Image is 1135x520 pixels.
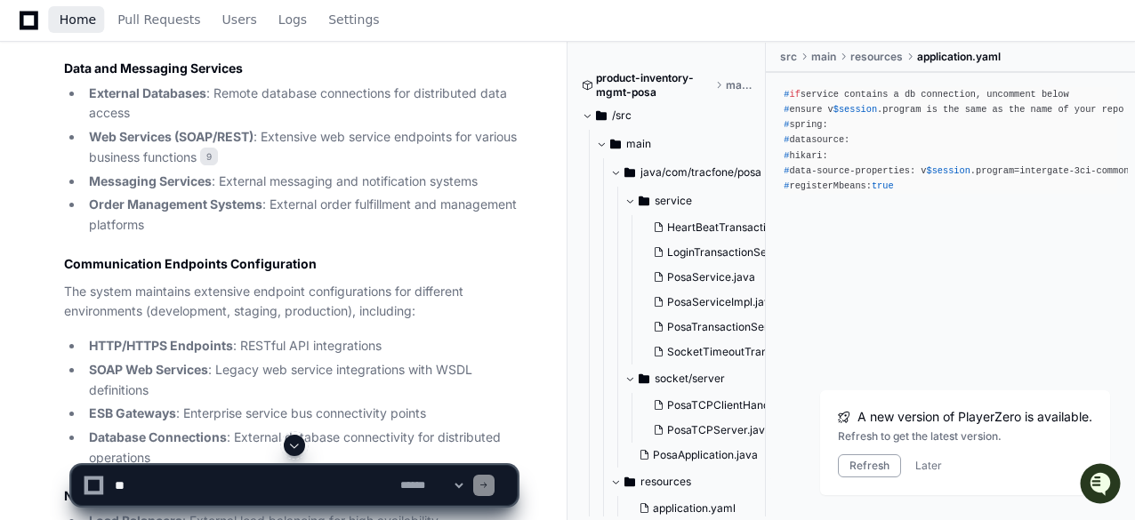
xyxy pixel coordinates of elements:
[790,89,1069,100] span: service contains a db connection, uncomment below
[89,362,208,377] strong: SOAP Web Services
[89,129,254,144] strong: Web Services (SOAP/REST)
[610,133,621,155] svg: Directory
[655,194,692,208] span: service
[18,18,53,53] img: PlayerZero
[222,14,257,25] span: Users
[784,165,789,176] span: #
[784,150,789,161] span: #
[784,180,789,191] span: #
[726,78,753,92] span: master
[667,270,755,284] span: PosaService.java
[790,134,850,145] span: datasource:
[838,454,901,477] button: Refresh
[302,138,324,159] button: Start new chat
[612,108,632,123] span: /src
[60,150,258,164] div: We're offline, but we'll be back soon!
[667,345,889,359] span: SocketTimeoutTransactionServiceImpl.java
[60,132,292,150] div: Start new chat
[917,50,1001,64] span: application.yaml
[18,132,50,164] img: 1756235613930-3d25f9e4-fa56-45dd-b3ad-e072dfbd1548
[84,195,517,236] li: : External order fulfillment and management platforms
[624,364,795,393] button: socket/server
[610,158,781,187] button: java/com/tracfone/posa
[125,186,215,200] a: Powered byPylon
[639,368,649,389] svg: Directory
[89,338,233,353] strong: HTTP/HTTPS Endpoints
[838,429,1092,444] div: Refresh to get the latest version.
[646,340,799,364] button: SocketTimeoutTransactionServiceImpl.java
[646,215,799,240] button: HeartBeatTransactionServiceImpl.java
[84,404,517,424] li: : Enterprise service bus connectivity points
[780,50,797,64] span: src
[84,127,517,168] li: : Extensive web service endpoints for various business functions
[84,336,517,356] li: : RESTful API integrations
[596,71,712,100] span: product-inventory-mgmt-posa
[177,187,215,200] span: Pylon
[790,104,1124,115] span: ensure v .program is the same as the name of your repo
[596,130,767,158] button: main
[582,101,753,130] button: /src
[640,165,761,180] span: java/com/tracfone/posa
[833,104,877,115] span: $session
[646,315,799,340] button: PosaTransactionService.java
[790,119,828,130] span: spring:
[64,60,517,77] h3: Data and Messaging Services
[646,393,799,418] button: PosaTCPClientHandler.java
[667,295,777,309] span: PosaServiceImpl.java
[89,173,212,188] strong: Messaging Services
[646,290,799,315] button: PosaServiceImpl.java
[790,89,801,100] span: if
[811,50,836,64] span: main
[1078,461,1126,509] iframe: Open customer support
[626,137,651,151] span: main
[624,187,795,215] button: service
[667,245,838,260] span: LoginTransactionServiceImpl.java
[278,14,307,25] span: Logs
[89,196,262,212] strong: Order Management Systems
[117,14,200,25] span: Pull Requests
[646,265,799,290] button: PosaService.java
[667,220,863,235] span: HeartBeatTransactionServiceImpl.java
[84,428,517,468] li: : External database connectivity for distributed operations
[639,190,649,212] svg: Directory
[784,119,789,130] span: #
[64,255,517,273] h3: Communication Endpoints Configuration
[89,429,227,444] strong: Database Connections
[872,180,894,191] span: true
[646,418,799,443] button: PosaTCPServer.java
[84,84,517,124] li: : Remote database connections for distributed data access
[790,180,894,191] span: registerMbeans:
[328,14,379,25] span: Settings
[64,282,517,323] p: The system maintains extensive endpoint configurations for different environments (development, s...
[646,240,799,265] button: LoginTransactionServiceImpl.java
[667,320,814,334] span: PosaTransactionService.java
[927,165,970,176] span: $session
[667,398,806,412] span: PosaTCPClientHandler.java
[850,50,903,64] span: resources
[60,14,96,25] span: Home
[655,372,725,386] span: socket/server
[84,360,517,401] li: : Legacy web service integrations with WSDL definitions
[915,459,942,473] button: Later
[790,150,828,161] span: hikari:
[624,162,635,183] svg: Directory
[667,423,771,437] span: PosaTCPServer.java
[596,105,607,126] svg: Directory
[784,104,789,115] span: #
[784,89,789,100] span: #
[784,134,789,145] span: #
[89,405,176,420] strong: ESB Gateways
[200,148,218,165] span: 9
[18,71,324,100] div: Welcome
[89,85,206,100] strong: External Databases
[857,408,1092,426] span: A new version of PlayerZero is available.
[84,172,517,192] li: : External messaging and notification systems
